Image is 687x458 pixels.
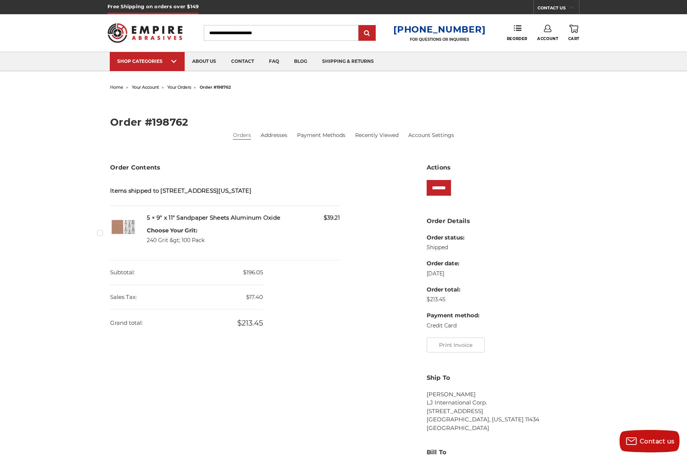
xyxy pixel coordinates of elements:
a: shipping & returns [315,52,381,71]
dt: Order date: [427,259,479,268]
img: Empire Abrasives [108,18,182,48]
a: home [110,85,123,90]
a: Recently Viewed [355,131,399,139]
dd: [DATE] [427,270,479,278]
dt: Choose Your Grit: [147,226,205,235]
dt: Order total: [427,286,479,294]
h3: Actions [427,163,577,172]
dd: $213.45 [110,309,263,336]
a: Cart [568,25,579,41]
a: Account Settings [408,131,454,139]
dt: Sales Tax: [110,285,137,309]
button: Contact us [620,430,680,452]
p: FOR QUESTIONS OR INQUIRIES [393,37,485,42]
h5: Items shipped to [STREET_ADDRESS][US_STATE] [110,187,340,195]
li: [PERSON_NAME] [427,390,577,399]
dt: Order status: [427,233,479,242]
a: faq [261,52,287,71]
span: order #198762 [200,85,231,90]
h3: Order Details [427,217,577,226]
a: about us [185,52,224,71]
button: Print Invoice [427,338,485,352]
a: Payment Methods [297,131,345,139]
li: LJ International Corp. [427,399,577,407]
h5: 5 × 9" x 11" Sandpaper Sheets Aluminum Oxide [147,214,340,222]
div: SHOP CATEGORIES [117,58,177,64]
a: contact [224,52,261,71]
dd: $213.45 [427,296,479,303]
span: Reorder [507,36,527,41]
h2: Order #198762 [110,117,577,127]
a: [PHONE_NUMBER] [393,24,485,35]
dt: Payment method: [427,311,479,320]
a: CONTACT US [538,4,579,14]
span: Cart [568,36,579,41]
span: Contact us [640,438,675,445]
h3: Ship To [427,373,577,382]
dd: $17.40 [110,285,263,310]
li: [STREET_ADDRESS] [427,407,577,416]
h3: Bill To [427,448,577,457]
dt: Grand total: [110,311,143,335]
dd: Credit Card [427,322,479,330]
a: your orders [167,85,191,90]
dt: Subtotal: [110,260,135,285]
li: [GEOGRAPHIC_DATA], [US_STATE] 11434 [427,415,577,424]
a: your account [132,85,159,90]
img: 9" x 11" Sandpaper Sheets Aluminum Oxide [110,214,136,240]
dd: $196.05 [110,260,263,285]
span: $39.21 [324,214,340,222]
dd: Shipped [427,244,479,251]
a: blog [287,52,315,71]
h3: Order Contents [110,163,340,172]
a: Orders [233,131,251,139]
li: [GEOGRAPHIC_DATA] [427,424,577,433]
a: Reorder [507,25,527,41]
dd: 240 Grit &gt; 100 Pack [147,236,205,244]
input: Submit [360,26,375,41]
span: Account [537,36,558,41]
a: Addresses [261,131,287,139]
